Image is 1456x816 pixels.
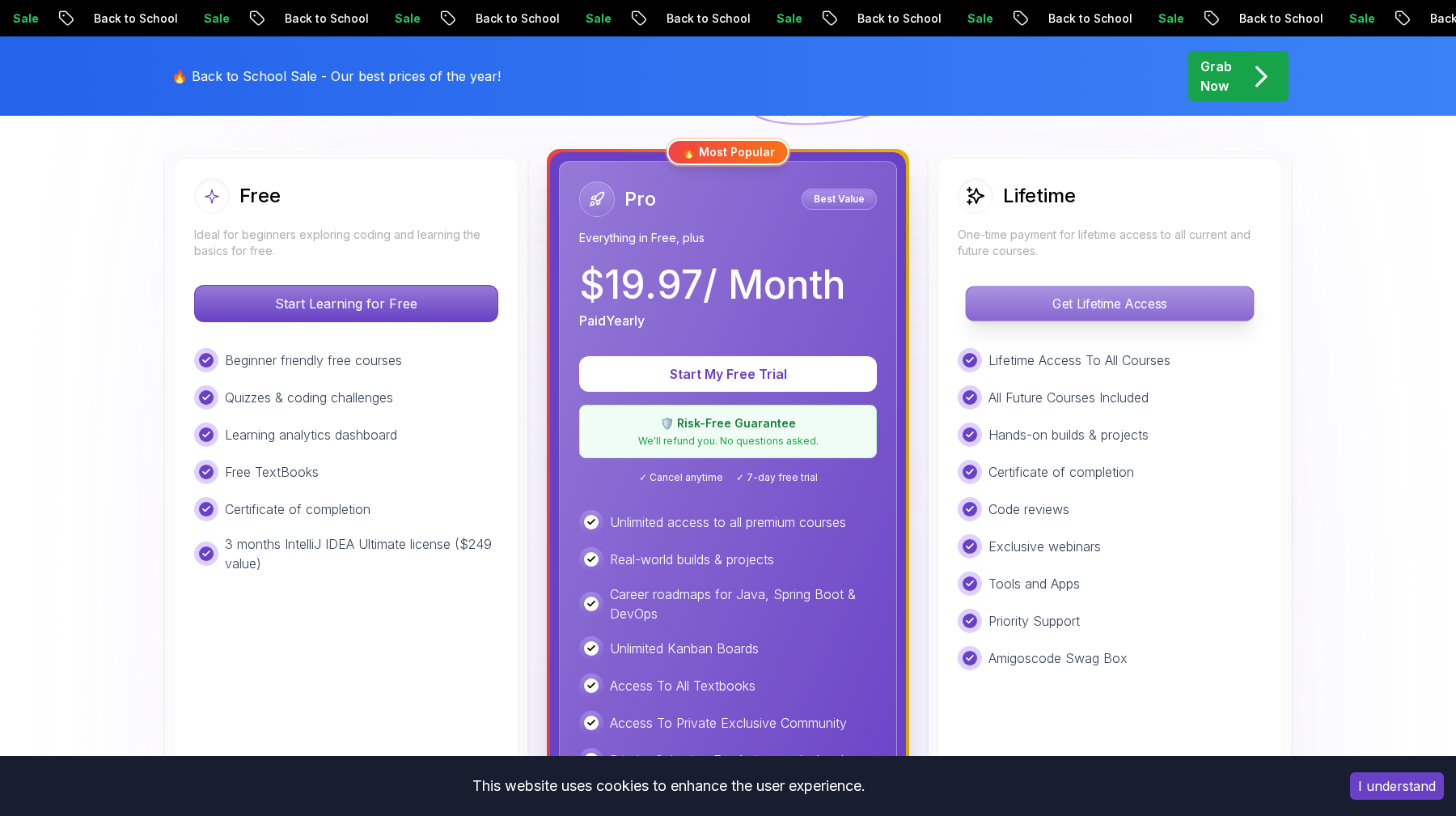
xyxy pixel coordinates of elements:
p: Priority Support [988,611,1080,631]
p: Amigoscode Swag Box [988,648,1128,668]
p: Back to School [269,11,379,27]
h2: Lifetime [1003,183,1076,209]
p: Certificate of completion [225,499,370,519]
p: We'll refund you. No questions asked. [590,435,866,448]
p: Back to School [1223,11,1333,27]
p: Sale [951,11,1003,27]
p: All Future Courses Included [988,388,1149,407]
h2: Free [239,183,281,209]
p: Learning analytics dashboard [225,425,397,444]
p: Sale [569,11,621,27]
p: Free TextBooks [225,462,319,482]
p: Back to School [841,11,951,27]
p: Best Value [804,191,874,207]
p: Priority Selection For Amigoscode Academy [610,750,869,770]
p: One-time payment for lifetime access to all current and future courses. [958,227,1262,259]
p: Ideal for beginners exploring coding and learning the basics for free. [194,227,498,259]
p: Unlimited access to all premium courses [610,512,846,532]
p: Start Learning for Free [195,286,497,321]
p: 🛡️ Risk-Free Guarantee [590,415,866,431]
p: Sale [760,11,812,27]
a: Get Lifetime Access [958,295,1262,312]
p: Back to School [1032,11,1142,27]
a: Start Learning for Free [194,295,498,312]
h2: Pro [624,186,656,212]
p: Tools and Apps [988,574,1080,593]
p: Paid Yearly [579,311,645,330]
p: Career roadmaps for Java, Spring Boot & DevOps [610,584,877,623]
button: Start My Free Trial [579,356,877,392]
p: Get Lifetime Access [966,287,1253,321]
p: Back to School [650,11,760,27]
p: Access To All Textbooks [610,676,756,695]
p: Certificate of completion [988,462,1134,482]
p: $ 19.97 / Month [579,266,845,304]
p: 🔥 Back to School Sale - Our best prices of the year! [171,66,501,86]
p: Sale [1333,11,1385,27]
div: This website uses cookies to enhance the user experience. [12,768,1326,804]
p: Start My Free Trial [599,364,857,384]
button: Get Lifetime Access [965,286,1254,321]
p: Unlimited Kanban Boards [610,639,759,658]
p: Sale [379,11,430,27]
p: Code reviews [988,499,1069,519]
p: Sale [188,11,239,27]
p: Beginner friendly free courses [225,351,402,370]
span: ✓ 7-day free trial [736,471,818,484]
p: Exclusive webinars [988,537,1101,556]
button: Accept cookies [1350,772,1444,800]
p: Access To Private Exclusive Community [610,713,847,733]
p: 3 months IntelliJ IDEA Ultimate license ($249 value) [225,534,498,573]
button: Start Learning for Free [194,285,498,322]
p: Back to School [78,11,188,27]
p: Back to School [459,11,569,27]
p: Real-world builds & projects [610,550,774,569]
p: Lifetime Access To All Courses [988,351,1170,370]
p: Hands-on builds & projects [988,425,1149,444]
p: Everything in Free, plus [579,230,877,246]
p: Grab Now [1200,57,1232,96]
p: Quizzes & coding challenges [225,388,393,407]
a: Start My Free Trial [579,366,877,382]
span: ✓ Cancel anytime [639,471,723,484]
p: Sale [1142,11,1194,27]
